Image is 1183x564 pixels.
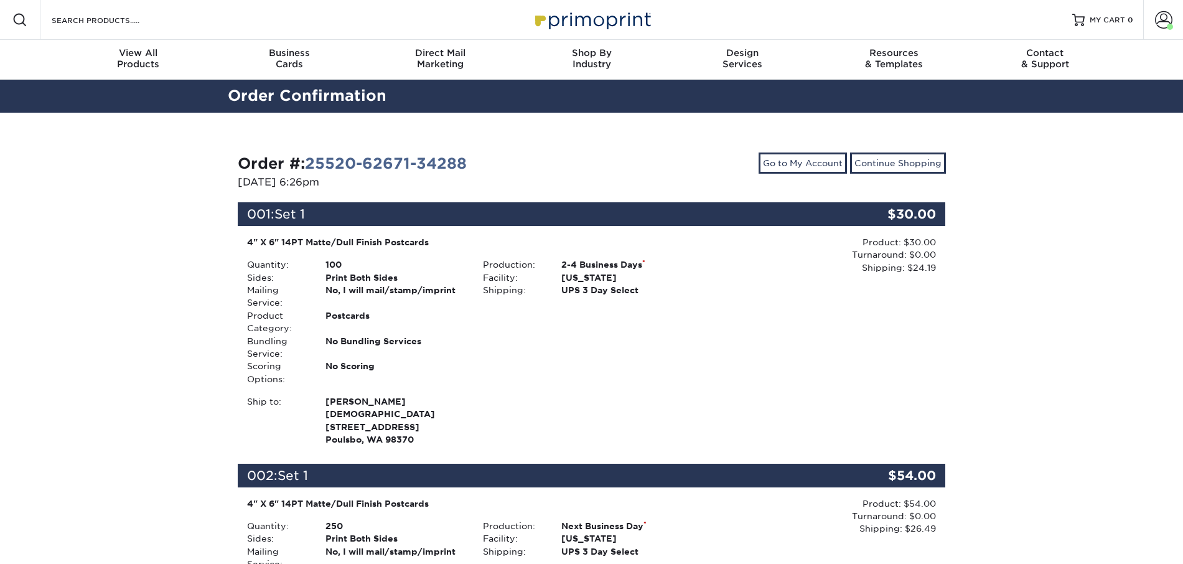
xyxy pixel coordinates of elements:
div: Print Both Sides [316,271,474,284]
div: 4" X 6" 14PT Matte/Dull Finish Postcards [247,236,701,248]
div: Print Both Sides [316,532,474,545]
div: Shipping: [474,284,552,296]
span: Contact [970,47,1121,59]
a: Contact& Support [970,40,1121,80]
strong: Order #: [238,154,467,172]
span: Business [213,47,365,59]
span: Design [667,47,818,59]
div: 002: [238,464,828,487]
span: Shop By [516,47,667,59]
div: & Templates [818,47,970,70]
a: Resources& Templates [818,40,970,80]
div: 4" X 6" 14PT Matte/Dull Finish Postcards [247,497,701,510]
strong: Poulsbo, WA 98370 [325,395,464,444]
div: Facility: [474,532,552,545]
span: [STREET_ADDRESS] [325,421,464,433]
a: View AllProducts [63,40,214,80]
div: Marketing [365,47,516,70]
img: Primoprint [530,6,654,33]
span: MY CART [1090,15,1125,26]
div: No Scoring [316,360,474,385]
div: [US_STATE] [552,271,709,284]
a: 25520-62671-34288 [305,154,467,172]
span: Set 1 [274,207,305,222]
input: SEARCH PRODUCTS..... [50,12,172,27]
span: Direct Mail [365,47,516,59]
div: Product: $54.00 Turnaround: $0.00 Shipping: $26.49 [709,497,936,535]
div: $30.00 [828,202,946,226]
div: Products [63,47,214,70]
iframe: Google Customer Reviews [3,526,106,560]
div: UPS 3 Day Select [552,545,709,558]
div: Shipping: [474,545,552,558]
div: Scoring Options: [238,360,316,385]
div: UPS 3 Day Select [552,284,709,296]
a: DesignServices [667,40,818,80]
span: 0 [1128,16,1133,24]
div: & Support [970,47,1121,70]
h2: Order Confirmation [218,85,965,108]
span: Resources [818,47,970,59]
a: Go to My Account [759,153,847,174]
div: No Bundling Services [316,335,474,360]
a: Shop ByIndustry [516,40,667,80]
div: Bundling Service: [238,335,316,360]
div: [US_STATE] [552,532,709,545]
div: Product: $30.00 Turnaround: $0.00 Shipping: $24.19 [709,236,936,274]
span: Set 1 [278,468,308,483]
a: Direct MailMarketing [365,40,516,80]
div: Ship to: [238,395,316,446]
div: Quantity: [238,258,316,271]
div: Production: [474,520,552,532]
div: 001: [238,202,828,226]
span: [DEMOGRAPHIC_DATA] [325,408,464,420]
div: Sides: [238,271,316,284]
p: [DATE] 6:26pm [238,175,582,190]
div: Sides: [238,532,316,545]
div: Quantity: [238,520,316,532]
div: Industry [516,47,667,70]
a: BusinessCards [213,40,365,80]
div: Mailing Service: [238,284,316,309]
div: Product Category: [238,309,316,335]
div: Cards [213,47,365,70]
div: No, I will mail/stamp/imprint [316,284,474,309]
div: Services [667,47,818,70]
span: View All [63,47,214,59]
div: Postcards [316,309,474,335]
div: Production: [474,258,552,271]
span: [PERSON_NAME] [325,395,464,408]
div: 250 [316,520,474,532]
div: $54.00 [828,464,946,487]
div: Facility: [474,271,552,284]
div: 2-4 Business Days [552,258,709,271]
div: Next Business Day [552,520,709,532]
a: Continue Shopping [850,153,946,174]
div: 100 [316,258,474,271]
